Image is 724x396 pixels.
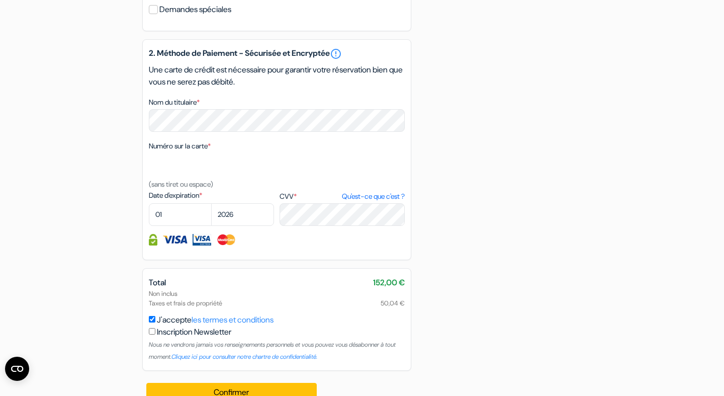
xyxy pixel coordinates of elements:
[342,191,405,202] a: Qu'est-ce que c'est ?
[149,277,166,288] span: Total
[149,64,405,88] p: Une carte de crédit est nécessaire pour garantir votre réservation bien que vous ne serez pas déb...
[149,289,405,308] div: Non inclus Taxes et frais de propriété
[171,353,317,361] a: Cliquez ici pour consulter notre chartre de confidentialité.
[157,314,274,326] label: J'accepte
[162,234,188,246] img: Visa
[149,180,213,189] small: (sans tiret ou espace)
[149,48,405,60] h5: 2. Méthode de Paiement - Sécurisée et Encryptée
[159,3,231,17] label: Demandes spéciales
[157,326,231,338] label: Inscription Newsletter
[193,234,211,246] img: Visa Electron
[381,298,405,308] span: 50,04 €
[149,141,211,151] label: Numéro sur la carte
[149,341,396,361] small: Nous ne vendrons jamais vos renseignements personnels et vous pouvez vous désabonner à tout moment.
[280,191,405,202] label: CVV
[5,357,29,381] button: Ouvrir le widget CMP
[330,48,342,60] a: error_outline
[192,314,274,325] a: les termes et conditions
[149,234,157,246] img: Information de carte de crédit entièrement encryptée et sécurisée
[149,190,274,201] label: Date d'expiration
[373,277,405,289] span: 152,00 €
[149,97,200,108] label: Nom du titulaire
[216,234,237,246] img: Master Card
